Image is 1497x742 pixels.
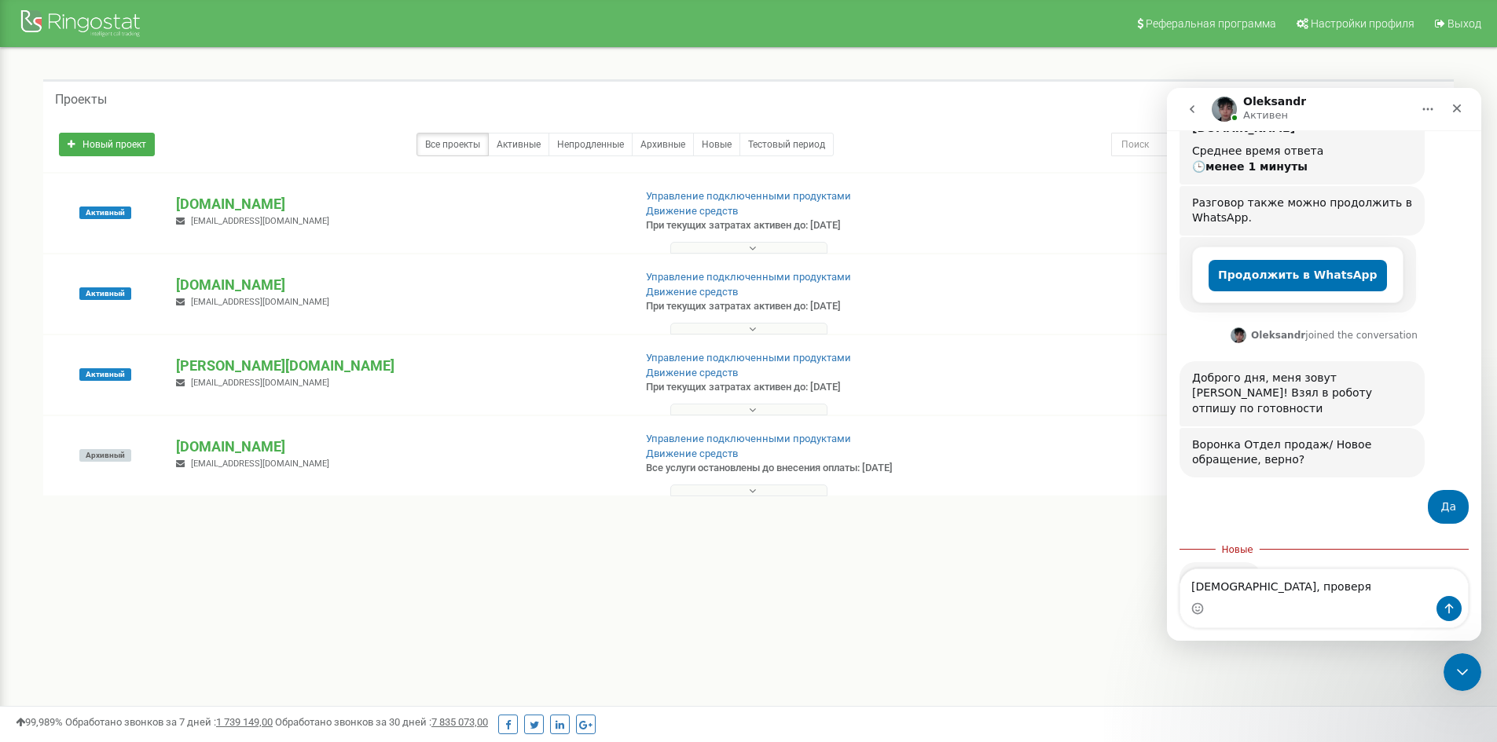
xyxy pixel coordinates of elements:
[488,133,549,156] a: Активные
[1111,133,1370,156] input: Поиск
[176,437,620,457] p: [DOMAIN_NAME]
[1167,88,1481,641] iframe: Intercom live chat
[216,716,273,728] u: 1 739 149,00
[1146,17,1276,30] span: Реферальная программа
[632,133,694,156] a: Архивные
[646,205,738,217] a: Движение средств
[646,271,851,283] a: Управление подключенными продуктами
[431,716,488,728] u: 7 835 073,00
[646,286,738,298] a: Движение средств
[176,356,620,376] p: [PERSON_NAME][DOMAIN_NAME]
[739,133,834,156] a: Тестовый период
[79,449,131,462] span: Архивный
[646,367,738,378] a: Движение средств
[79,287,131,300] span: Активный
[191,459,329,469] span: [EMAIL_ADDRESS][DOMAIN_NAME]
[646,352,851,364] a: Управление подключенными продуктами
[646,190,851,202] a: Управление подключенными продуктами
[646,433,851,444] a: Управление подключенными продуктами
[16,716,63,728] span: 99,989%
[176,194,620,214] p: [DOMAIN_NAME]
[646,461,973,476] p: Все услуги остановлены до внесения оплаты: [DATE]
[646,218,973,233] p: При текущих затратах активен до: [DATE]
[176,275,620,295] p: [DOMAIN_NAME]
[191,297,329,307] span: [EMAIL_ADDRESS][DOMAIN_NAME]
[1447,17,1481,30] span: Выход
[693,133,740,156] a: Новые
[55,93,107,107] h5: Проекты
[646,448,738,459] a: Движение средств
[1311,17,1414,30] span: Настройки профиля
[646,299,973,314] p: При текущих затратах активен до: [DATE]
[549,133,633,156] a: Непродленные
[646,380,973,395] p: При текущих затратах активен до: [DATE]
[191,216,329,226] span: [EMAIL_ADDRESS][DOMAIN_NAME]
[59,133,155,156] a: Новый проект
[79,368,131,381] span: Активный
[65,716,273,728] span: Обработано звонков за 7 дней :
[1444,653,1481,691] iframe: Intercom live chat
[416,133,489,156] a: Все проекты
[79,207,131,219] span: Активный
[275,716,488,728] span: Обработано звонков за 30 дней :
[191,378,329,388] span: [EMAIL_ADDRESS][DOMAIN_NAME]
